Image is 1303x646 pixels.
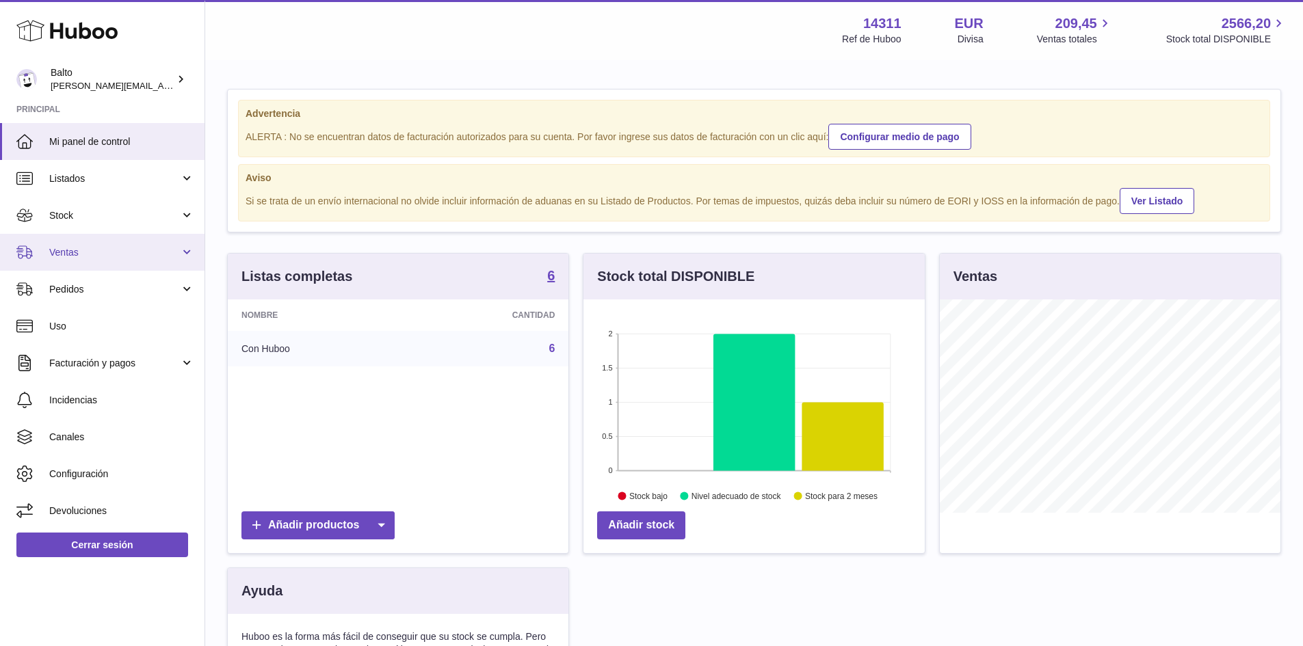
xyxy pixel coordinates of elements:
[1037,33,1113,46] span: Ventas totales
[609,329,613,338] text: 2
[609,466,613,474] text: 0
[49,320,194,333] span: Uso
[241,267,352,286] h3: Listas completas
[49,283,180,296] span: Pedidos
[1166,14,1287,46] a: 2566,20 Stock total DISPONIBLE
[16,533,188,557] a: Cerrar sesión
[49,431,194,444] span: Canales
[228,331,405,366] td: Con Huboo
[51,80,274,91] span: [PERSON_NAME][EMAIL_ADDRESS][DOMAIN_NAME]
[51,66,174,92] div: Balto
[597,511,685,539] a: Añadir stock
[241,582,282,600] h3: Ayuda
[692,492,782,501] text: Nivel adecuado de stock
[228,299,405,331] th: Nombre
[49,357,180,370] span: Facturación y pagos
[1120,188,1194,214] a: Ver Listado
[16,69,37,90] img: laura@balto.es
[49,172,180,185] span: Listados
[828,124,971,150] a: Configurar medio de pago
[547,269,555,285] a: 6
[1222,14,1271,33] span: 2566,20
[955,14,984,33] strong: EUR
[1166,33,1287,46] span: Stock total DISPONIBLE
[49,468,194,481] span: Configuración
[246,186,1263,214] div: Si se trata de un envío internacional no olvide incluir información de aduanas en su Listado de P...
[49,246,180,259] span: Ventas
[241,511,395,539] a: Añadir productos
[1055,14,1097,33] span: 209,45
[549,342,555,354] a: 6
[246,107,1263,120] strong: Advertencia
[49,135,194,148] span: Mi panel de control
[1037,14,1113,46] a: 209,45 Ventas totales
[246,122,1263,150] div: ALERTA : No se encuentran datos de facturación autorizados para su cuenta. Por favor ingrese sus ...
[246,172,1263,185] strong: Aviso
[609,398,613,406] text: 1
[863,14,901,33] strong: 14311
[805,492,878,501] text: Stock para 2 meses
[405,299,569,331] th: Cantidad
[597,267,754,286] h3: Stock total DISPONIBLE
[842,33,901,46] div: Ref de Huboo
[629,492,668,501] text: Stock bajo
[49,394,194,407] span: Incidencias
[958,33,984,46] div: Divisa
[49,209,180,222] span: Stock
[603,432,613,440] text: 0.5
[547,269,555,282] strong: 6
[953,267,997,286] h3: Ventas
[49,504,194,517] span: Devoluciones
[603,364,613,372] text: 1.5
